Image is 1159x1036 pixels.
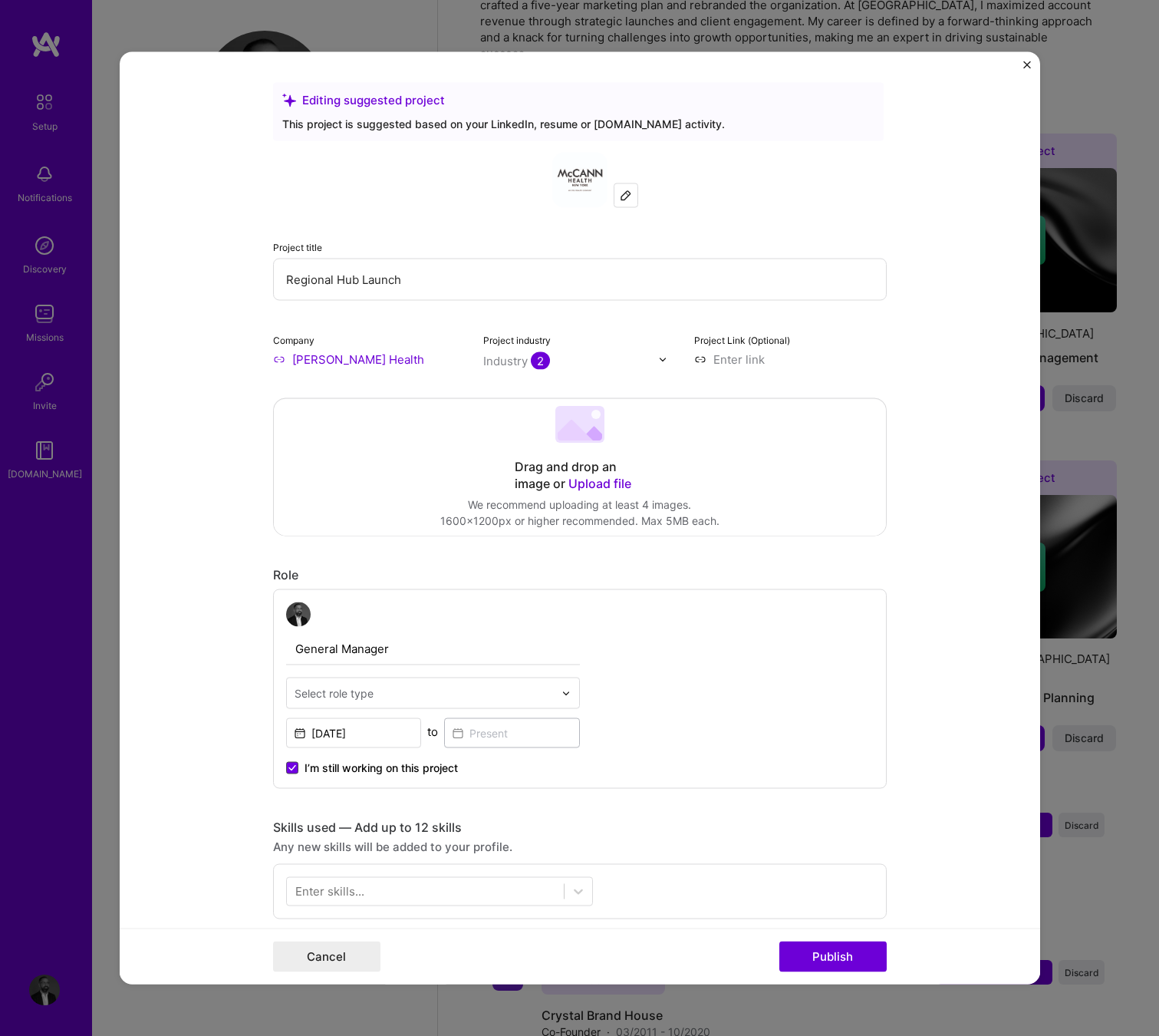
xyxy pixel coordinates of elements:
[295,685,374,701] div: Select role type
[1023,61,1031,78] button: Close
[515,459,645,493] div: Drag and drop an image or
[282,93,296,107] i: icon SuggestedTeams
[273,398,887,536] div: Drag and drop an image or Upload fileWe recommend uploading at least 4 images.1600x1200px or high...
[620,190,632,202] img: Edit
[440,496,719,512] div: We recommend uploading at least 4 images.
[273,942,380,972] button: Cancel
[282,92,874,108] div: Editing suggested project
[273,259,887,301] input: Enter the name of the project
[531,352,550,370] span: 2
[614,184,637,207] div: Edit
[427,724,438,740] div: to
[552,153,607,208] img: Company logo
[295,883,364,899] div: Enter skills...
[273,242,322,253] label: Project title
[694,335,790,346] label: Project Link (Optional)
[273,335,314,346] label: Company
[561,688,571,698] img: drop icon
[286,718,422,748] input: Date
[483,335,551,346] label: Project industry
[273,567,887,583] div: Role
[694,351,887,368] input: Enter link
[305,761,458,776] span: I’m still working on this project
[444,718,580,748] input: Present
[483,353,550,369] div: Industry
[779,942,887,972] button: Publish
[282,116,874,132] div: This project is suggested based on your LinkedIn, resume or [DOMAIN_NAME] activity.
[286,633,580,665] input: Role Name
[273,351,466,368] input: Enter name or website
[568,476,631,491] span: Upload file
[658,355,667,364] img: drop icon
[273,820,887,836] div: Skills used — Add up to 12 skills
[273,839,887,855] div: Any new skills will be added to your profile.
[440,512,719,528] div: 1600x1200px or higher recommended. Max 5MB each.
